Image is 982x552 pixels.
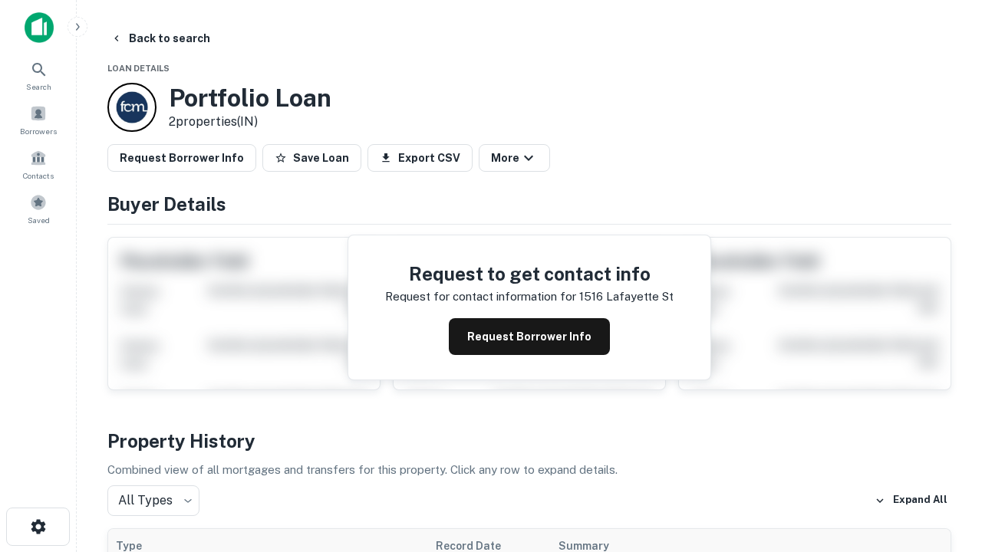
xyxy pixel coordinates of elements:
p: Combined view of all mortgages and transfers for this property. Click any row to expand details. [107,461,951,479]
p: 1516 lafayette st [579,287,674,306]
a: Saved [5,188,72,229]
a: Search [5,54,72,96]
span: Contacts [23,169,54,182]
button: More [479,144,550,172]
span: Borrowers [20,125,57,137]
button: Save Loan [262,144,361,172]
div: All Types [107,485,199,516]
button: Expand All [871,489,951,512]
a: Contacts [5,143,72,185]
button: Export CSV [367,144,473,172]
img: capitalize-icon.png [25,12,54,43]
span: Saved [28,214,50,226]
p: Request for contact information for [385,287,576,306]
h3: Portfolio Loan [169,84,331,113]
button: Back to search [104,25,216,52]
p: 2 properties (IN) [169,113,331,131]
h4: Property History [107,427,951,455]
a: Borrowers [5,99,72,140]
iframe: Chat Widget [905,429,982,503]
span: Search [26,80,51,93]
button: Request Borrower Info [449,318,610,355]
span: Loan Details [107,64,170,73]
h4: Request to get contact info [385,260,674,287]
button: Request Borrower Info [107,144,256,172]
h4: Buyer Details [107,190,951,218]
